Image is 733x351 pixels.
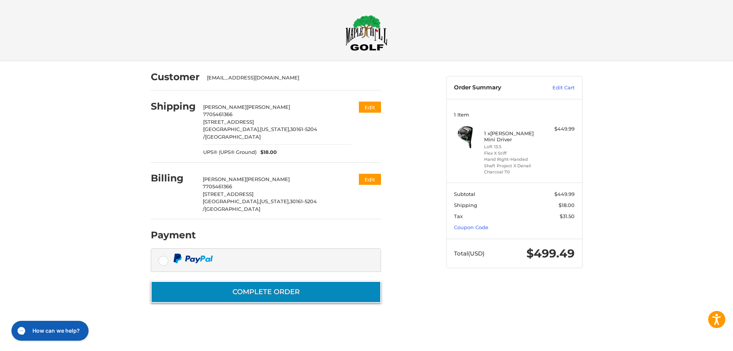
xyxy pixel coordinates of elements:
[203,126,260,132] span: [GEOGRAPHIC_DATA],
[203,119,254,125] span: [STREET_ADDRESS]
[151,172,195,184] h2: Billing
[454,250,484,257] span: Total (USD)
[8,318,91,343] iframe: Gorgias live chat messenger
[454,191,475,197] span: Subtotal
[454,112,575,118] h3: 1 Item
[526,246,575,260] span: $499.49
[205,134,261,140] span: [GEOGRAPHIC_DATA]
[203,191,253,197] span: [STREET_ADDRESS]
[151,281,381,303] button: Complete order
[203,126,317,140] span: 30161-5204 /
[544,125,575,133] div: $449.99
[203,183,232,189] span: 7705461366
[173,254,213,263] img: PayPal icon
[207,74,373,82] div: [EMAIL_ADDRESS][DOMAIN_NAME]
[203,198,317,212] span: 30161-5204 /
[454,224,488,230] a: Coupon Code
[151,229,196,241] h2: Payment
[484,144,542,150] li: Loft 13.5
[346,15,387,51] img: Maple Hill Golf
[454,84,536,92] h3: Order Summary
[203,176,246,182] span: [PERSON_NAME]
[151,71,200,83] h2: Customer
[257,149,277,156] span: $18.00
[151,100,196,112] h2: Shipping
[484,156,542,163] li: Hand Right-Handed
[559,202,575,208] span: $18.00
[203,198,260,204] span: [GEOGRAPHIC_DATA],
[205,206,260,212] span: [GEOGRAPHIC_DATA]
[454,213,463,219] span: Tax
[454,202,477,208] span: Shipping
[484,163,542,175] li: Shaft Project X Denali Charcoal 70
[359,102,381,113] button: Edit
[536,84,575,92] a: Edit Cart
[246,176,290,182] span: [PERSON_NAME]
[203,149,257,156] span: UPS® (UPS® Ground)
[359,174,381,185] button: Edit
[484,150,542,157] li: Flex X Stiff
[560,213,575,219] span: $31.50
[554,191,575,197] span: $449.99
[260,126,290,132] span: [US_STATE],
[484,130,542,143] h4: 1 x [PERSON_NAME] Mini Driver
[203,104,247,110] span: [PERSON_NAME]
[247,104,290,110] span: [PERSON_NAME]
[203,111,232,117] span: 7705461366
[260,198,290,204] span: [US_STATE],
